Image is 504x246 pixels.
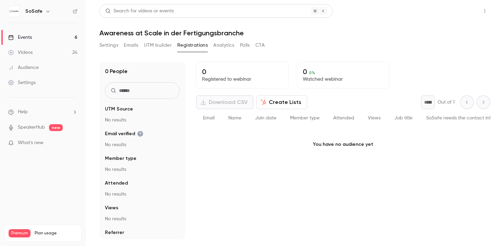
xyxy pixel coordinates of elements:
span: Email verified [105,130,143,137]
span: Member type [105,155,136,162]
span: 0 % [309,70,315,75]
button: Analytics [213,40,235,51]
p: No results [105,191,180,198]
span: Member type [290,116,320,120]
button: Polls [240,40,250,51]
span: Attended [333,116,354,120]
button: Create Lists [256,95,307,109]
div: Audience [8,64,39,71]
span: Referrer [105,229,124,236]
p: 0 [202,68,283,76]
p: Out of 1 [437,99,455,106]
button: Share [447,4,474,18]
div: Search for videos or events [105,8,174,15]
span: Name [228,116,241,120]
span: Views [368,116,381,120]
p: Watched webinar [303,76,384,83]
img: SoSafe [9,6,20,17]
button: Settings [99,40,118,51]
span: Help [18,108,28,116]
div: Settings [8,79,36,86]
span: What's new [18,139,44,147]
a: SpeakerHub [18,124,45,131]
span: Email [203,116,215,120]
span: Plan usage [35,231,77,236]
p: No results [105,117,180,124]
iframe: Noticeable Trigger [69,140,77,146]
button: Emails [124,40,138,51]
div: Events [8,34,32,41]
span: new [49,124,63,131]
h1: Awareness at Scale in der Fertigungsbranche [99,29,490,37]
p: No results [105,141,180,148]
p: No results [105,215,180,222]
p: You have no audience yet [196,127,490,162]
span: Premium [9,229,31,237]
button: Registrations [177,40,208,51]
p: Registered to webinar [202,76,283,83]
h1: 0 People [105,67,128,75]
h6: SoSafe [25,8,43,15]
span: Join date [255,116,276,120]
div: Videos [8,49,33,56]
button: UTM builder [144,40,172,51]
button: CTA [255,40,265,51]
span: Attended [105,180,128,187]
p: 0 [303,68,384,76]
span: Job title [394,116,412,120]
span: Views [105,204,118,211]
span: UTM Source [105,106,133,113]
p: No results [105,166,180,173]
li: help-dropdown-opener [8,108,77,116]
